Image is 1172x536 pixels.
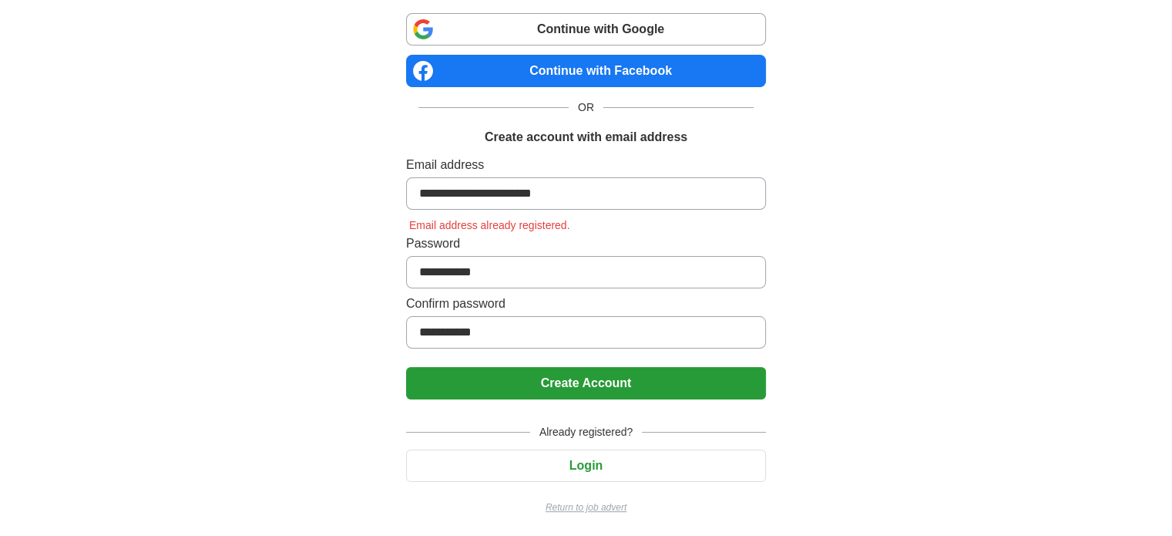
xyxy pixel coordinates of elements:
a: Login [406,459,766,472]
a: Continue with Google [406,13,766,46]
span: OR [569,99,603,116]
label: Email address [406,156,766,174]
label: Password [406,234,766,253]
button: Create Account [406,367,766,399]
h1: Create account with email address [485,128,687,147]
label: Confirm password [406,295,766,313]
span: Already registered? [530,424,642,440]
button: Login [406,450,766,482]
span: Email address already registered. [406,219,573,231]
a: Continue with Facebook [406,55,766,87]
a: Return to job advert [406,501,766,514]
